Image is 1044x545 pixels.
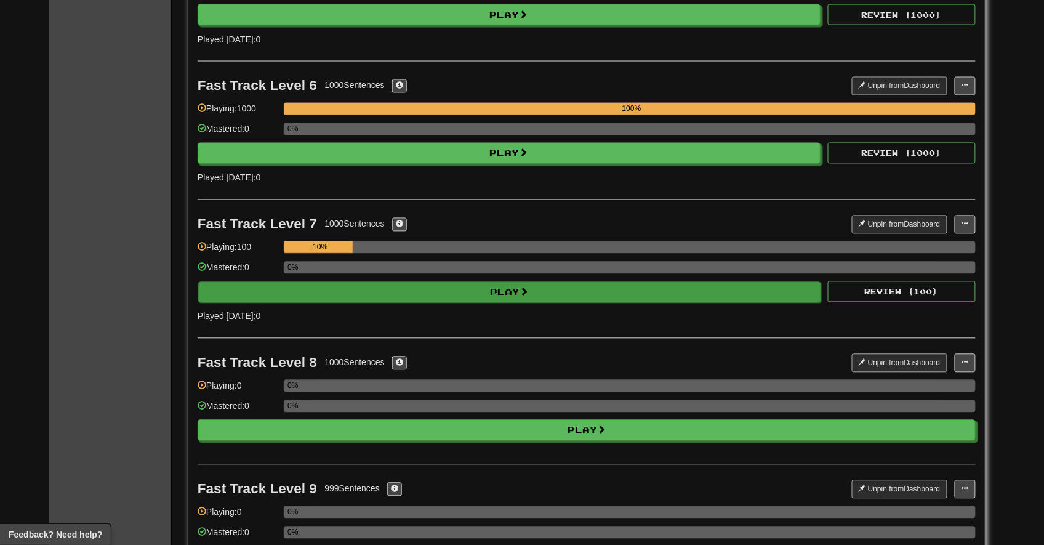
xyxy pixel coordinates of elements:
div: 1000 Sentences [324,79,384,92]
button: Review (1000) [828,143,976,164]
button: Play [198,282,821,303]
div: Fast Track Level 9 [198,482,317,497]
div: Mastered: 0 [198,262,278,282]
span: Played [DATE]: 0 [198,173,260,183]
span: Open feedback widget [9,528,102,541]
div: Playing: 0 [198,380,278,400]
button: Unpin fromDashboard [852,216,947,234]
div: 1000 Sentences [324,357,384,369]
div: Fast Track Level 7 [198,217,317,232]
button: Unpin fromDashboard [852,480,947,499]
div: Mastered: 0 [198,123,278,143]
span: Played [DATE]: 0 [198,312,260,321]
button: Play [198,143,821,164]
div: 1000 Sentences [324,218,384,230]
button: Unpin fromDashboard [852,77,947,95]
button: Play [198,420,976,441]
button: Play [198,4,821,25]
div: Fast Track Level 6 [198,78,317,94]
div: 10% [287,241,353,254]
div: Playing: 0 [198,506,278,527]
button: Review (100) [828,281,976,302]
div: Playing: 100 [198,241,278,262]
button: Unpin fromDashboard [852,354,947,373]
div: Mastered: 0 [198,400,278,421]
button: Review (1000) [828,4,976,25]
div: Playing: 1000 [198,103,278,123]
div: 100% [287,103,976,115]
div: 999 Sentences [324,483,380,495]
span: Played [DATE]: 0 [198,34,260,44]
div: Fast Track Level 8 [198,355,317,371]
